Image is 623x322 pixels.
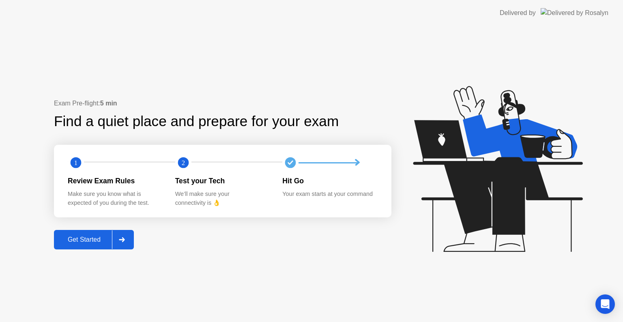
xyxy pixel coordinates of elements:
[595,294,615,314] div: Open Intercom Messenger
[541,8,608,17] img: Delivered by Rosalyn
[74,159,77,167] text: 1
[500,8,536,18] div: Delivered by
[54,99,391,108] div: Exam Pre-flight:
[54,230,134,249] button: Get Started
[282,190,377,199] div: Your exam starts at your command
[68,176,162,186] div: Review Exam Rules
[182,159,185,167] text: 2
[54,111,340,132] div: Find a quiet place and prepare for your exam
[282,176,377,186] div: Hit Go
[175,176,270,186] div: Test your Tech
[68,190,162,207] div: Make sure you know what is expected of you during the test.
[175,190,270,207] div: We’ll make sure your connectivity is 👌
[100,100,117,107] b: 5 min
[56,236,112,243] div: Get Started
